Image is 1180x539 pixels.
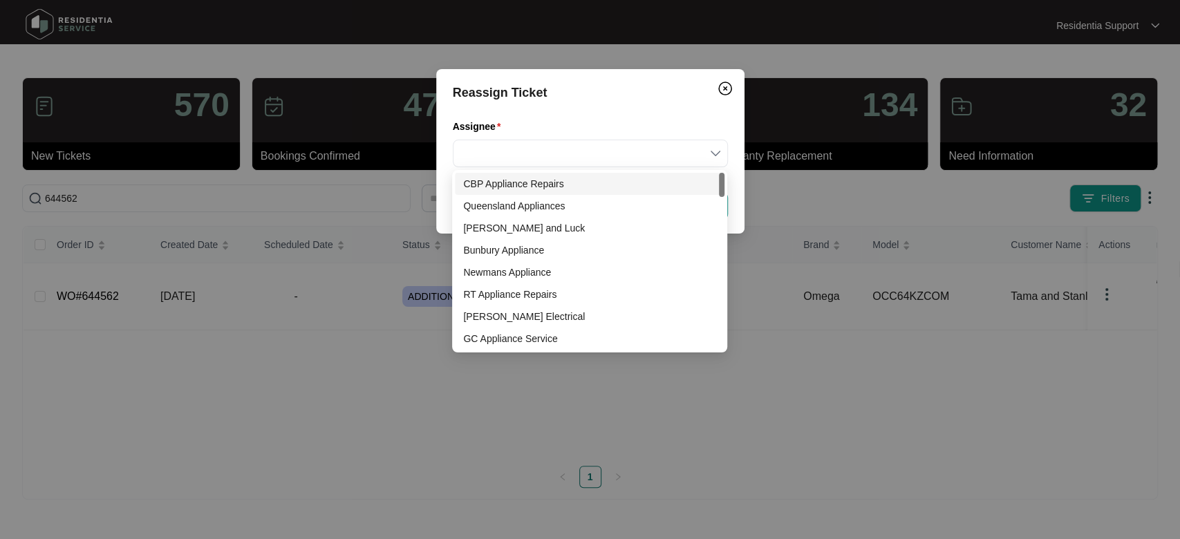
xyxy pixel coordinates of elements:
[463,309,716,324] div: [PERSON_NAME] Electrical
[714,77,736,100] button: Close
[453,83,728,102] div: Reassign Ticket
[455,283,724,305] div: RT Appliance Repairs
[463,287,716,302] div: RT Appliance Repairs
[463,198,716,214] div: Queensland Appliances
[455,195,724,217] div: Queensland Appliances
[455,328,724,350] div: GC Appliance Service
[463,265,716,280] div: Newmans Appliance
[455,261,724,283] div: Newmans Appliance
[717,80,733,97] img: closeCircle
[463,243,716,258] div: Bunbury Appliance
[455,217,724,239] div: Mercer and Luck
[453,120,507,133] label: Assignee
[463,176,716,191] div: CBP Appliance Repairs
[463,331,716,346] div: GC Appliance Service
[455,239,724,261] div: Bunbury Appliance
[461,140,720,167] input: Assignee
[455,173,724,195] div: CBP Appliance Repairs
[463,220,716,236] div: [PERSON_NAME] and Luck
[455,305,724,328] div: Bolden Electrical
